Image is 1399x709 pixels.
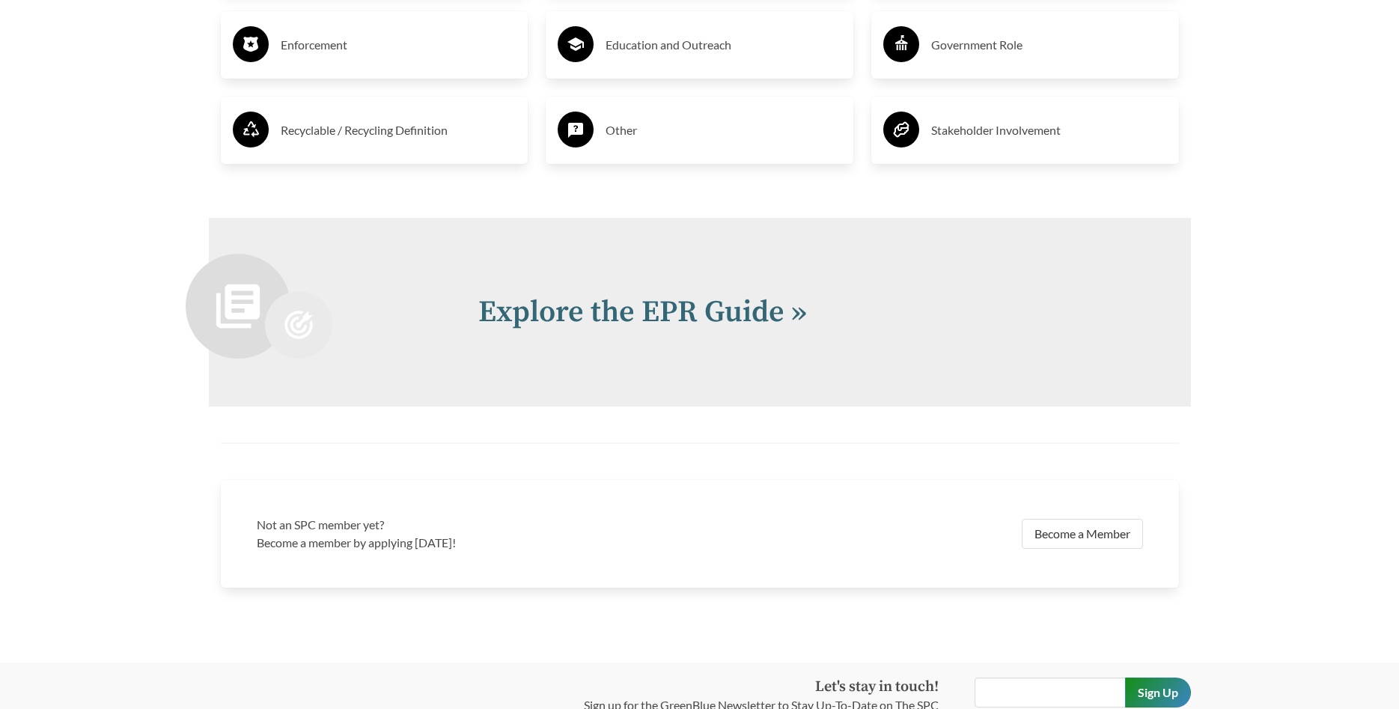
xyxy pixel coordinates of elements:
h3: Enforcement [281,33,516,57]
h3: Other [606,118,841,142]
p: Become a member by applying [DATE]! [257,534,691,552]
strong: Let's stay in touch! [815,678,939,696]
h3: Stakeholder Involvement [931,118,1167,142]
h3: Not an SPC member yet? [257,516,691,534]
a: Become a Member [1022,519,1143,549]
h3: Recyclable / Recycling Definition [281,118,516,142]
h3: Government Role [931,33,1167,57]
h3: Education and Outreach [606,33,841,57]
input: Sign Up [1125,678,1191,708]
a: Explore the EPR Guide » [478,293,807,331]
